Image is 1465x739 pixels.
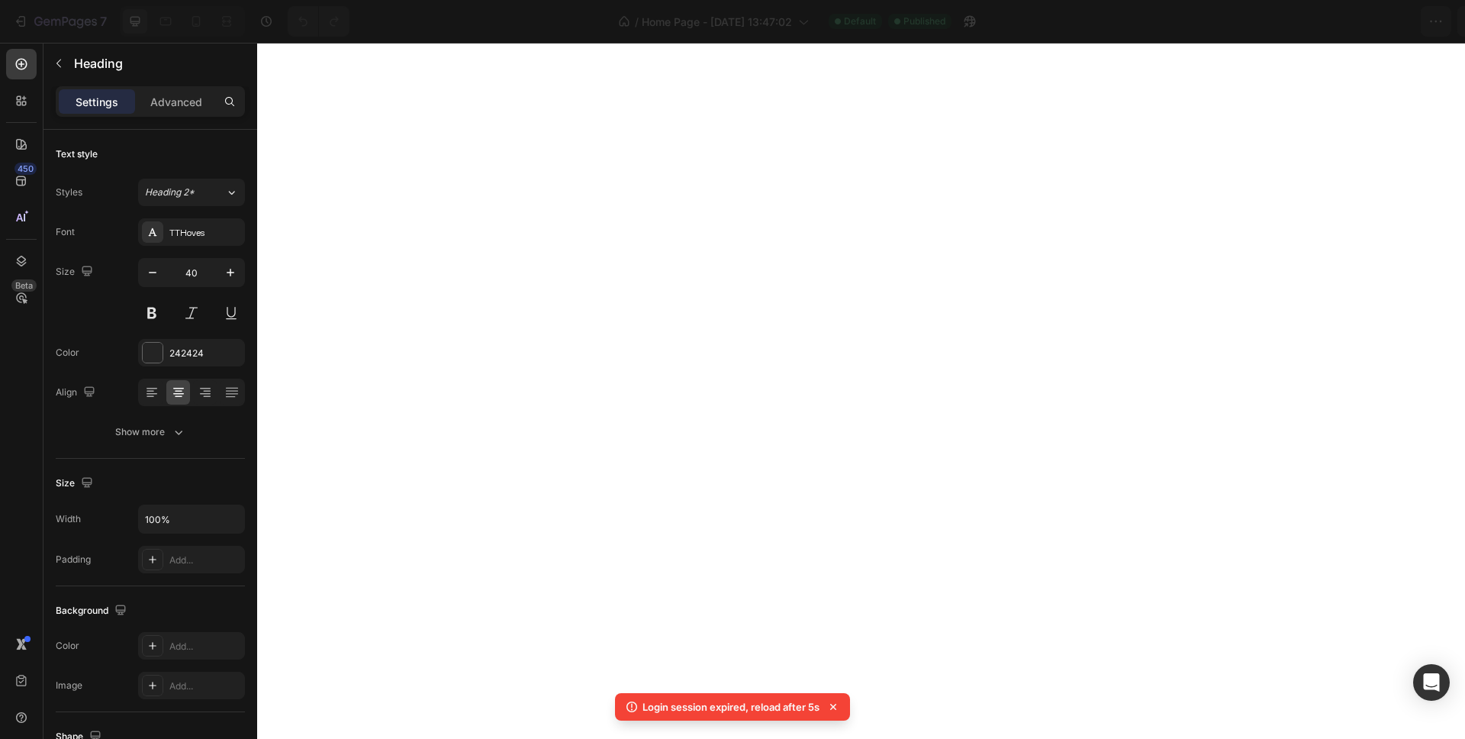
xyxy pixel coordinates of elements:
div: Add... [169,679,241,693]
p: Heading [74,54,239,73]
span: Save [1320,15,1345,28]
div: Add... [169,640,241,653]
span: / [635,14,639,30]
div: Publish [1376,14,1415,30]
div: Image [56,679,82,692]
div: Color [56,346,79,360]
span: Home Page - [DATE] 13:47:02 [642,14,792,30]
div: Undo/Redo [288,6,349,37]
p: Settings [76,94,118,110]
p: Login session expired, reload after 5s [642,699,819,715]
input: Auto [139,505,244,533]
div: Show more [115,424,186,440]
button: Save [1307,6,1357,37]
p: 7 [100,12,107,31]
button: Show more [56,418,245,446]
button: Publish [1364,6,1428,37]
div: Background [56,601,130,621]
div: Open Intercom Messenger [1413,664,1450,701]
div: Width [56,512,81,526]
div: Beta [11,279,37,292]
span: Heading 2* [145,186,195,199]
div: Size [56,262,96,282]
span: Default [844,15,876,28]
div: Styles [56,186,82,199]
div: Add... [169,553,241,567]
div: Align [56,382,98,403]
div: Font [56,225,75,239]
iframe: To enrich screen reader interactions, please activate Accessibility in Grammarly extension settings [257,43,1465,739]
span: Published [903,15,945,28]
div: Text style [56,147,98,161]
div: 450 [14,163,37,175]
button: 7 [6,6,114,37]
div: Color [56,639,79,653]
div: 242424 [169,347,241,360]
button: Heading 2* [138,179,245,206]
div: Padding [56,553,91,566]
div: TTHoves [169,226,241,240]
div: Size [56,473,96,494]
p: Advanced [150,94,202,110]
